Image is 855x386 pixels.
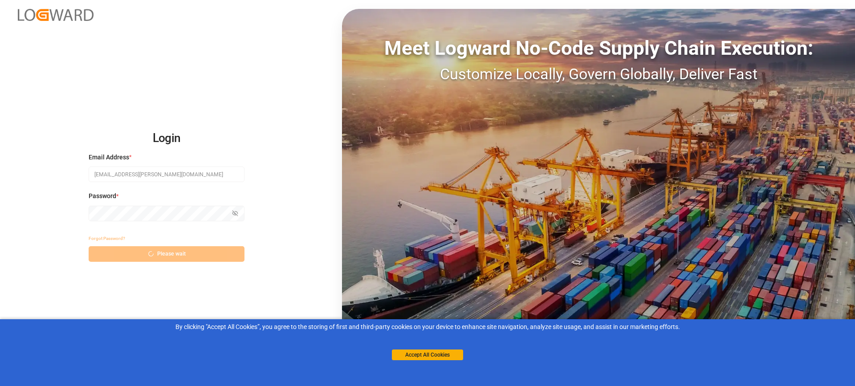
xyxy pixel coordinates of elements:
[89,191,116,201] span: Password
[18,9,94,21] img: Logward_new_orange.png
[342,33,855,63] div: Meet Logward No-Code Supply Chain Execution:
[89,153,129,162] span: Email Address
[6,322,849,332] div: By clicking "Accept All Cookies”, you agree to the storing of first and third-party cookies on yo...
[89,167,244,182] input: Enter your email
[342,63,855,85] div: Customize Locally, Govern Globally, Deliver Fast
[392,349,463,360] button: Accept All Cookies
[89,124,244,153] h2: Login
